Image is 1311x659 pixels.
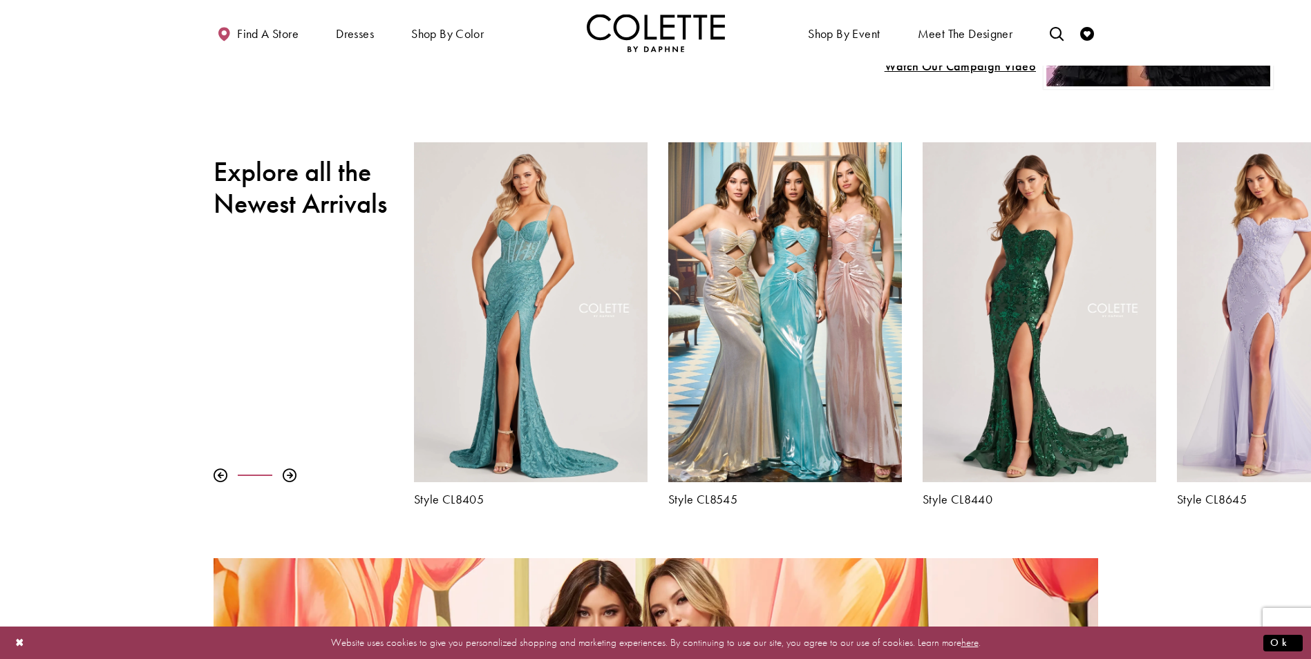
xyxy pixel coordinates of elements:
[1077,14,1097,52] a: Check Wishlist
[214,14,302,52] a: Find a store
[587,14,725,52] img: Colette by Daphne
[404,132,658,517] div: Colette by Daphne Style No. CL8405
[414,142,648,482] a: Visit Colette by Daphne Style No. CL8405 Page
[884,59,1036,73] span: Play Slide #15 Video
[923,142,1156,482] a: Visit Colette by Daphne Style No. CL8440 Page
[408,14,487,52] span: Shop by color
[8,631,32,655] button: Close Dialog
[411,27,484,41] span: Shop by color
[1263,634,1303,651] button: Submit Dialog
[1046,14,1067,52] a: Toggle search
[658,132,912,517] div: Colette by Daphne Style No. CL8545
[804,14,883,52] span: Shop By Event
[100,633,1211,652] p: Website uses cookies to give you personalized shopping and marketing experiences. By continuing t...
[336,27,374,41] span: Dresses
[808,27,880,41] span: Shop By Event
[668,142,902,482] a: Visit Colette by Daphne Style No. CL8545 Page
[923,493,1156,506] a: Style CL8440
[918,27,1013,41] span: Meet the designer
[332,14,377,52] span: Dresses
[961,636,979,649] a: here
[914,14,1017,52] a: Meet the designer
[912,132,1167,517] div: Colette by Daphne Style No. CL8440
[214,156,393,220] h2: Explore all the Newest Arrivals
[414,493,648,506] a: Style CL8405
[237,27,299,41] span: Find a store
[587,14,725,52] a: Visit Home Page
[668,493,902,506] a: Style CL8545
